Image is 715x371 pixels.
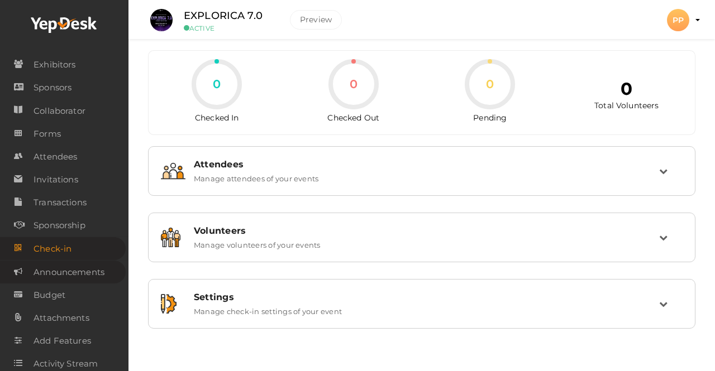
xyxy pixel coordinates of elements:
div: Attendees [194,159,659,170]
span: Sponsorship [34,214,85,237]
span: Attachments [34,307,89,329]
img: setting.svg [161,294,177,314]
label: Checked In [195,109,239,123]
a: Attendees Manage attendees of your events [154,175,689,185]
span: Attendees [34,146,77,168]
label: Pending [473,109,507,123]
span: Check-in [34,238,71,260]
label: Manage check-in settings of your event [194,302,342,316]
label: Manage attendees of your events [194,170,318,183]
a: Settings Manage check-in settings of your event [154,307,689,318]
profile-pic: PP [667,15,689,25]
img: volunteers.svg [161,228,180,247]
span: Announcements [34,261,104,283]
label: EXPLORICA 7.0 [184,8,263,24]
span: Transactions [34,191,87,214]
img: attendees.svg [161,161,185,181]
span: Collaborator [34,100,85,122]
label: Checked Out [327,109,379,123]
div: Settings [194,292,659,302]
div: Volunteers [194,225,659,236]
a: Volunteers Manage volunteers of your events [154,241,689,252]
span: Forms [34,123,61,145]
h2: 0 [567,78,687,100]
small: ACTIVE [184,24,273,32]
div: PP [667,9,689,31]
span: Invitations [34,168,78,191]
span: Budget [34,284,65,306]
img: DWJQ7IGG_small.jpeg [150,9,173,31]
span: Add Features [34,330,91,352]
p: Total Volunteers [567,100,687,111]
button: PP [664,8,693,32]
button: Preview [290,10,342,30]
span: Exhibitors [34,54,75,76]
label: Manage volunteers of your events [194,236,321,249]
span: Sponsors [34,76,71,99]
